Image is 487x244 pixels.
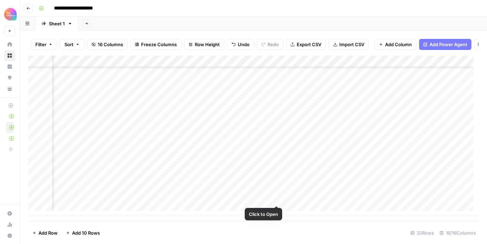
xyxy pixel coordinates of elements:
button: Add Power Agent [419,39,471,50]
span: Freeze Columns [141,41,177,48]
span: Add Power Agent [429,41,467,48]
button: Help + Support [4,230,15,241]
button: Workspace: Alliance [4,6,15,23]
div: 16/16 Columns [437,227,479,238]
button: Add Column [374,39,416,50]
button: Import CSV [329,39,369,50]
button: Filter [31,39,57,50]
span: Filter [35,41,46,48]
span: Import CSV [339,41,364,48]
span: Redo [268,41,279,48]
a: Usage [4,219,15,230]
span: Add Row [38,229,58,236]
span: 16 Columns [98,41,123,48]
a: Insights [4,61,15,72]
button: Export CSV [286,39,326,50]
button: Freeze Columns [130,39,181,50]
a: Browse [4,50,15,61]
button: 16 Columns [87,39,128,50]
div: 32 Rows [408,227,437,238]
button: Undo [227,39,254,50]
span: Undo [238,41,250,48]
button: Add 10 Rows [62,227,104,238]
span: Add 10 Rows [72,229,100,236]
a: Settings [4,208,15,219]
button: Sort [60,39,84,50]
button: Row Height [184,39,224,50]
span: Export CSV [297,41,321,48]
div: Sheet 1 [49,20,65,27]
a: Home [4,39,15,50]
button: Redo [257,39,283,50]
a: Opportunities [4,72,15,83]
span: Sort [64,41,73,48]
span: Row Height [195,41,220,48]
a: Your Data [4,83,15,94]
button: Add Row [28,227,62,238]
a: Sheet 1 [35,17,78,31]
span: Add Column [385,41,412,48]
img: Alliance Logo [4,8,17,20]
